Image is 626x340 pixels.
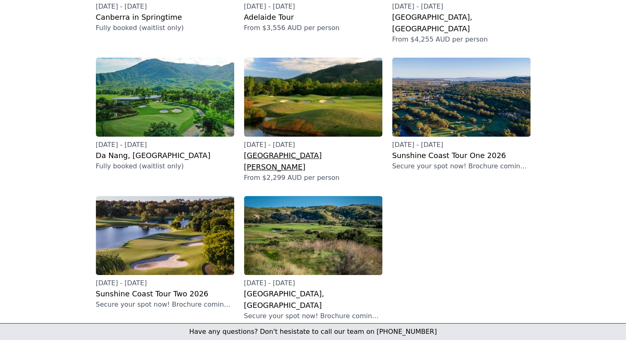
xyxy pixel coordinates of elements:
[244,23,382,33] p: From $3,556 AUD per person
[96,150,234,161] h2: Da Nang, [GEOGRAPHIC_DATA]
[244,173,382,183] p: From $2,299 AUD per person
[244,311,382,321] p: Secure your spot now! Brochure coming soon
[96,140,234,150] p: [DATE] - [DATE]
[244,12,382,23] h2: Adelaide Tour
[244,150,382,173] h2: [GEOGRAPHIC_DATA][PERSON_NAME]
[392,150,531,161] h2: Sunshine Coast Tour One 2026
[96,161,234,171] p: Fully booked (waitlist only)
[244,196,382,321] a: [DATE] - [DATE][GEOGRAPHIC_DATA], [GEOGRAPHIC_DATA]Secure your spot now! Brochure coming soon
[244,140,382,150] p: [DATE] - [DATE]
[96,288,234,300] h2: Sunshine Coast Tour Two 2026
[96,300,234,310] p: Secure your spot now! Brochure coming soon
[96,58,234,171] a: [DATE] - [DATE]Da Nang, [GEOGRAPHIC_DATA]Fully booked (waitlist only)
[244,58,382,183] a: [DATE] - [DATE][GEOGRAPHIC_DATA][PERSON_NAME]From $2,299 AUD per person
[392,161,531,171] p: Secure your spot now! Brochure coming soon
[96,2,234,12] p: [DATE] - [DATE]
[244,288,382,311] h2: [GEOGRAPHIC_DATA], [GEOGRAPHIC_DATA]
[96,196,234,310] a: [DATE] - [DATE]Sunshine Coast Tour Two 2026Secure your spot now! Brochure coming soon
[392,140,531,150] p: [DATE] - [DATE]
[392,12,531,35] h2: [GEOGRAPHIC_DATA], [GEOGRAPHIC_DATA]
[392,35,531,44] p: From $4,255 AUD per person
[244,2,382,12] p: [DATE] - [DATE]
[96,23,234,33] p: Fully booked (waitlist only)
[244,278,382,288] p: [DATE] - [DATE]
[392,58,531,171] a: [DATE] - [DATE]Sunshine Coast Tour One 2026Secure your spot now! Brochure coming soon
[96,278,234,288] p: [DATE] - [DATE]
[392,2,531,12] p: [DATE] - [DATE]
[96,12,234,23] h2: Canberra in Springtime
